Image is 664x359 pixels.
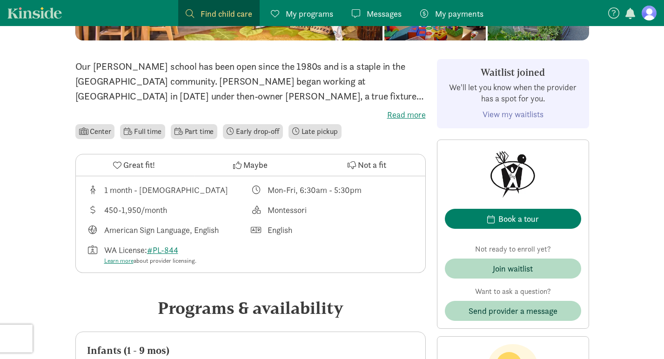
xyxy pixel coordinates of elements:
a: Kinside [7,7,62,19]
div: 450-1,950/month [104,204,167,216]
div: Average tuition for this program [87,204,251,216]
li: Late pickup [288,124,342,139]
button: Great fit! [76,154,192,176]
button: Book a tour [445,209,581,229]
button: Maybe [192,154,309,176]
p: We'll let you know when the provider has a spot for you. [445,82,581,104]
li: Part time [171,124,217,139]
span: Messages [367,7,402,20]
a: #PL-844 [147,245,178,255]
span: My payments [435,7,483,20]
div: WA License: [104,244,196,266]
div: Class schedule [250,184,414,196]
label: Read more [75,109,426,120]
div: Infants (1 - 9 mos) [87,343,414,358]
h3: Waitlist joined [445,67,581,78]
li: Center [75,124,115,139]
div: about provider licensing. [104,256,196,266]
p: Our [PERSON_NAME] school has been open since the 1980s and is a staple in the [GEOGRAPHIC_DATA] c... [75,59,426,104]
div: Programs & availability [75,295,426,320]
img: Provider logo [487,147,538,198]
p: Want to ask a question? [445,286,581,297]
div: Book a tour [498,213,539,225]
div: Join waitlist [493,262,533,275]
span: Maybe [243,159,268,171]
span: Not a fit [358,159,386,171]
span: Find child care [201,7,252,20]
div: American Sign Language, English [104,224,219,236]
div: 1 month - [DEMOGRAPHIC_DATA] [104,184,228,196]
div: This provider's education philosophy [250,204,414,216]
li: Full time [120,124,165,139]
span: Send provider a message [469,305,557,317]
span: My programs [286,7,333,20]
p: Not ready to enroll yet? [445,244,581,255]
a: View my waitlists [483,109,543,120]
div: Age range for children that this provider cares for [87,184,251,196]
button: Not a fit [309,154,425,176]
div: Languages taught [87,224,251,236]
button: Join waitlist [445,259,581,279]
div: License number [87,244,251,266]
div: English [268,224,292,236]
li: Early drop-off [223,124,283,139]
div: Mon-Fri, 6:30am - 5:30pm [268,184,362,196]
div: Montessori [268,204,307,216]
a: Learn more [104,257,134,265]
button: Send provider a message [445,301,581,321]
div: Languages spoken [250,224,414,236]
span: Great fit! [123,159,155,171]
